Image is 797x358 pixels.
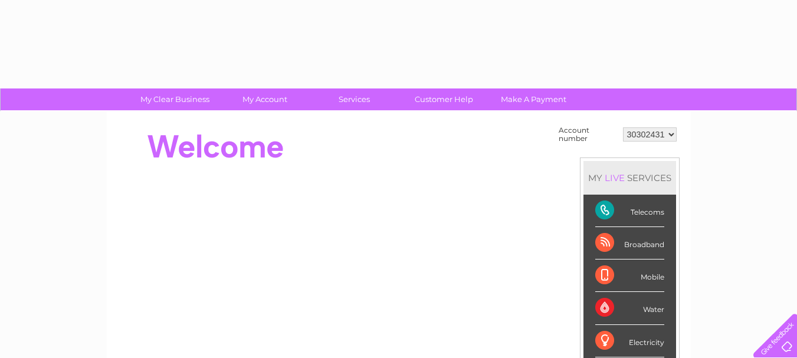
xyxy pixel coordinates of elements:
div: Broadband [595,227,664,260]
div: MY SERVICES [583,161,676,195]
div: Water [595,292,664,324]
div: Telecoms [595,195,664,227]
a: Customer Help [395,88,493,110]
div: Mobile [595,260,664,292]
div: Electricity [595,325,664,357]
div: LIVE [602,172,627,183]
td: Account number [556,123,620,146]
a: My Clear Business [126,88,224,110]
a: My Account [216,88,313,110]
a: Make A Payment [485,88,582,110]
a: Services [306,88,403,110]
